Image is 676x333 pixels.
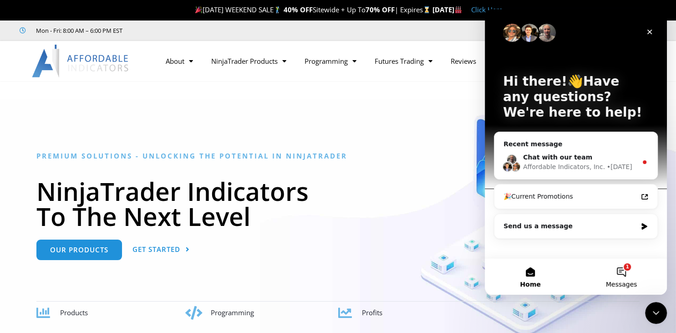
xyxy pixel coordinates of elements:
[274,6,281,13] img: 🏌️‍♂️
[36,240,122,260] a: Our Products
[195,6,202,13] img: 🎉
[441,51,485,72] a: Reviews
[423,6,430,13] img: ⌛
[60,308,88,317] span: Products
[365,51,441,72] a: Futures Trading
[135,26,272,35] iframe: Customer reviews powered by Trustpilot
[156,51,524,72] nav: Menu
[34,25,122,36] span: Mon - Fri: 8:00 AM – 6:00 PM EST
[366,5,395,14] strong: 70% OFF
[193,5,432,14] span: [DATE] WEEKEND SALE Sitewide + Up To | Expires
[32,45,130,77] img: LogoAI | Affordable Indicators – NinjaTrader
[471,5,503,14] a: Click Here
[432,5,462,14] strong: [DATE]
[132,246,180,253] span: Get Started
[36,179,640,229] h1: NinjaTrader Indicators To The Next Level
[645,302,667,324] iframe: Intercom live chat
[50,246,108,253] span: Our Products
[295,51,365,72] a: Programming
[455,6,462,13] img: 🏭
[211,308,254,317] span: Programming
[156,51,202,72] a: About
[202,51,295,72] a: NinjaTrader Products
[284,5,313,14] strong: 40% OFF
[362,308,382,317] span: Profits
[36,152,640,160] h6: Premium Solutions - Unlocking the Potential in NinjaTrader
[132,240,190,260] a: Get Started
[485,9,667,295] iframe: Intercom live chat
